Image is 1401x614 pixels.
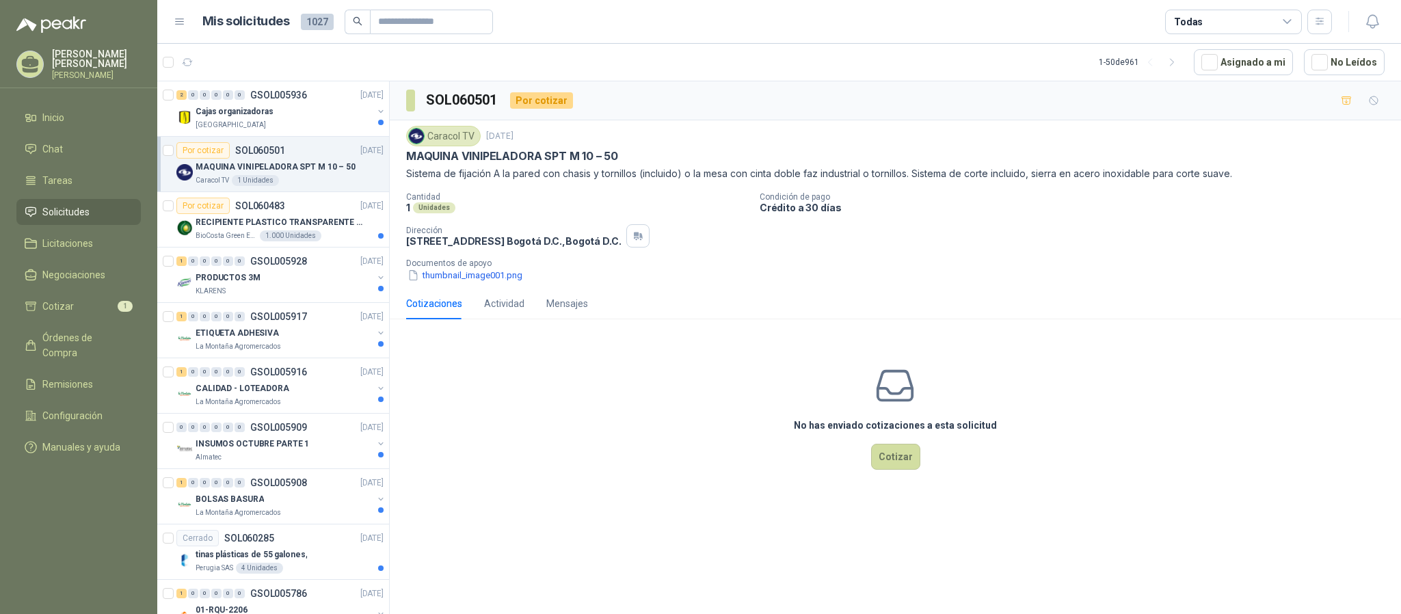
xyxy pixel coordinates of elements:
[196,563,233,574] p: Perugia SAS
[16,105,141,131] a: Inicio
[1304,49,1385,75] button: No Leídos
[250,256,307,266] p: GSOL005928
[176,142,230,159] div: Por cotizar
[176,256,187,266] div: 1
[200,90,210,100] div: 0
[42,377,93,392] span: Remisiones
[360,477,384,490] p: [DATE]
[176,219,193,236] img: Company Logo
[42,267,105,282] span: Negociaciones
[211,367,222,377] div: 0
[176,589,187,598] div: 1
[235,256,245,266] div: 0
[176,530,219,546] div: Cerrado
[1194,49,1293,75] button: Asignado a mi
[223,423,233,432] div: 0
[196,230,257,241] p: BioCosta Green Energy S.A.S
[235,312,245,321] div: 0
[235,423,245,432] div: 0
[360,587,384,600] p: [DATE]
[176,496,193,513] img: Company Logo
[250,312,307,321] p: GSOL005917
[211,478,222,488] div: 0
[236,563,283,574] div: 4 Unidades
[196,105,273,118] p: Cajas organizadoras
[16,293,141,319] a: Cotizar1
[406,149,618,163] p: MAQUINA VINIPELADORA SPT M 10 – 50
[188,478,198,488] div: 0
[176,330,193,347] img: Company Logo
[426,90,499,111] h3: SOL060501
[176,423,187,432] div: 0
[196,452,222,463] p: Almatec
[42,299,74,314] span: Cotizar
[196,507,281,518] p: La Montaña Agromercados
[260,230,321,241] div: 1.000 Unidades
[16,199,141,225] a: Solicitudes
[200,589,210,598] div: 0
[176,90,187,100] div: 2
[223,367,233,377] div: 0
[188,423,198,432] div: 0
[413,202,455,213] div: Unidades
[223,589,233,598] div: 0
[196,438,309,451] p: INSUMOS OCTUBRE PARTE 1
[235,478,245,488] div: 0
[202,12,290,31] h1: Mis solicitudes
[188,256,198,266] div: 0
[360,200,384,213] p: [DATE]
[42,142,63,157] span: Chat
[196,493,264,506] p: BOLSAS BASURA
[42,110,64,125] span: Inicio
[794,418,997,433] h3: No has enviado cotizaciones a esta solicitud
[360,366,384,379] p: [DATE]
[176,367,187,377] div: 1
[42,408,103,423] span: Configuración
[235,367,245,377] div: 0
[223,478,233,488] div: 0
[510,92,573,109] div: Por cotizar
[196,216,366,229] p: RECIPIENTE PLASTICO TRANSPARENTE 500 ML
[360,421,384,434] p: [DATE]
[16,403,141,429] a: Configuración
[360,89,384,102] p: [DATE]
[157,524,389,580] a: CerradoSOL060285[DATE] Company Logotinas plásticas de 55 galones,Perugia SAS4 Unidades
[157,137,389,192] a: Por cotizarSOL060501[DATE] Company LogoMAQUINA VINIPELADORA SPT M 10 – 50Caracol TV1 Unidades
[250,367,307,377] p: GSOL005916
[196,382,289,395] p: CALIDAD - LOTEADORA
[353,16,362,26] span: search
[406,126,481,146] div: Caracol TV
[176,475,386,518] a: 1 0 0 0 0 0 GSOL005908[DATE] Company LogoBOLSAS BASURALa Montaña Agromercados
[224,533,274,543] p: SOL060285
[176,308,386,352] a: 1 0 0 0 0 0 GSOL005917[DATE] Company LogoETIQUETA ADHESIVALa Montaña Agromercados
[176,87,386,131] a: 2 0 0 0 0 0 GSOL005936[DATE] Company LogoCajas organizadoras[GEOGRAPHIC_DATA]
[200,256,210,266] div: 0
[196,120,266,131] p: [GEOGRAPHIC_DATA]
[176,109,193,125] img: Company Logo
[42,236,93,251] span: Licitaciones
[188,367,198,377] div: 0
[546,296,588,311] div: Mensajes
[157,192,389,248] a: Por cotizarSOL060483[DATE] Company LogoRECIPIENTE PLASTICO TRANSPARENTE 500 MLBioCosta Green Ener...
[406,202,410,213] p: 1
[16,434,141,460] a: Manuales y ayuda
[760,202,1396,213] p: Crédito a 30 días
[200,312,210,321] div: 0
[16,136,141,162] a: Chat
[16,371,141,397] a: Remisiones
[301,14,334,30] span: 1027
[176,386,193,402] img: Company Logo
[1099,51,1183,73] div: 1 - 50 de 961
[118,301,133,312] span: 1
[484,296,524,311] div: Actividad
[16,325,141,366] a: Órdenes de Compra
[188,589,198,598] div: 0
[406,226,621,235] p: Dirección
[360,255,384,268] p: [DATE]
[52,71,141,79] p: [PERSON_NAME]
[211,312,222,321] div: 0
[176,164,193,181] img: Company Logo
[42,173,72,188] span: Tareas
[235,589,245,598] div: 0
[250,589,307,598] p: GSOL005786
